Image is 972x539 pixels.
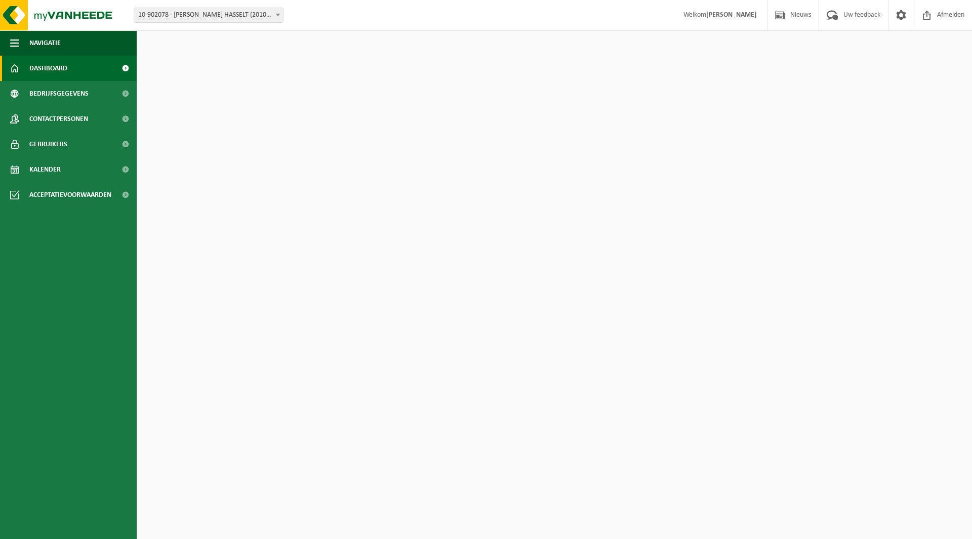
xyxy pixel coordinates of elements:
span: Kalender [29,157,61,182]
iframe: chat widget [5,517,169,539]
span: Dashboard [29,56,67,81]
span: Bedrijfsgegevens [29,81,89,106]
span: 10-902078 - AVA HASSELT (201003) - HASSELT [134,8,283,23]
span: Acceptatievoorwaarden [29,182,111,208]
span: Navigatie [29,30,61,56]
strong: [PERSON_NAME] [706,11,757,19]
span: Contactpersonen [29,106,88,132]
span: 10-902078 - AVA HASSELT (201003) - HASSELT [134,8,283,22]
span: Gebruikers [29,132,67,157]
